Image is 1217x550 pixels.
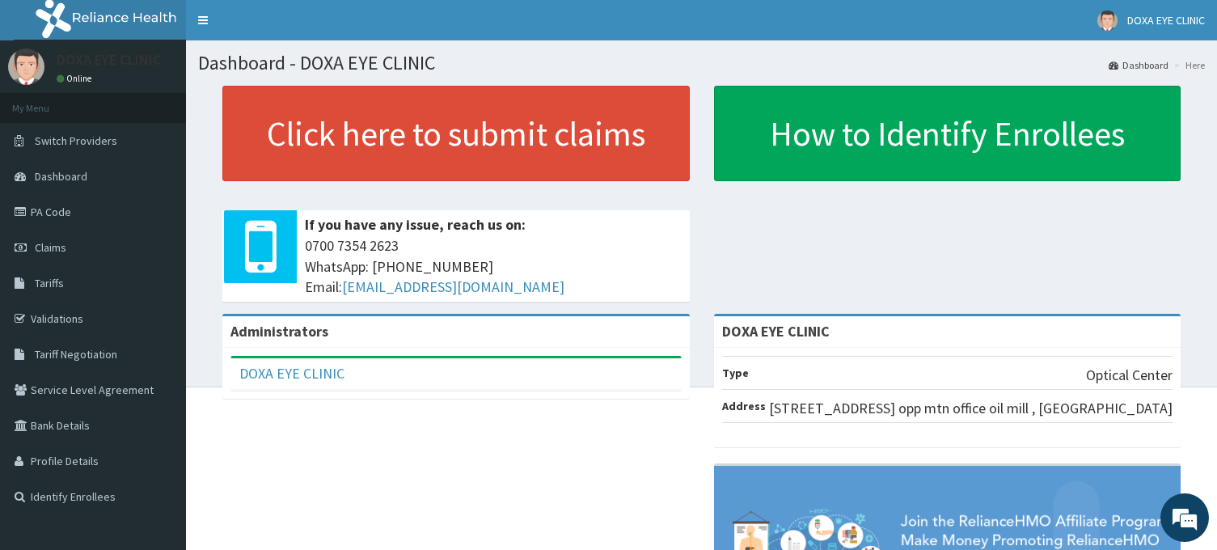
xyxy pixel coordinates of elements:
span: Tariff Negotiation [35,347,117,362]
img: User Image [8,49,44,85]
b: Type [722,366,749,380]
b: Administrators [230,322,328,341]
b: Address [722,399,766,413]
span: Dashboard [35,169,87,184]
p: Optical Center [1086,365,1173,386]
span: Switch Providers [35,133,117,148]
h1: Dashboard - DOXA EYE CLINIC [198,53,1205,74]
a: Dashboard [1109,58,1168,72]
span: Claims [35,240,66,255]
a: Online [57,73,95,84]
p: DOXA EYE CLINIC [57,53,161,67]
span: DOXA EYE CLINIC [1127,13,1205,27]
li: Here [1170,58,1205,72]
strong: DOXA EYE CLINIC [722,322,830,341]
a: [EMAIL_ADDRESS][DOMAIN_NAME] [342,277,564,296]
img: User Image [1097,11,1118,31]
a: DOXA EYE CLINIC [239,364,344,383]
b: If you have any issue, reach us on: [305,215,526,234]
span: 0700 7354 2623 WhatsApp: [PHONE_NUMBER] Email: [305,235,682,298]
span: Tariffs [35,276,64,290]
a: How to Identify Enrollees [714,86,1181,181]
p: [STREET_ADDRESS] opp mtn office oil mill , [GEOGRAPHIC_DATA] [769,398,1173,419]
a: Click here to submit claims [222,86,690,181]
